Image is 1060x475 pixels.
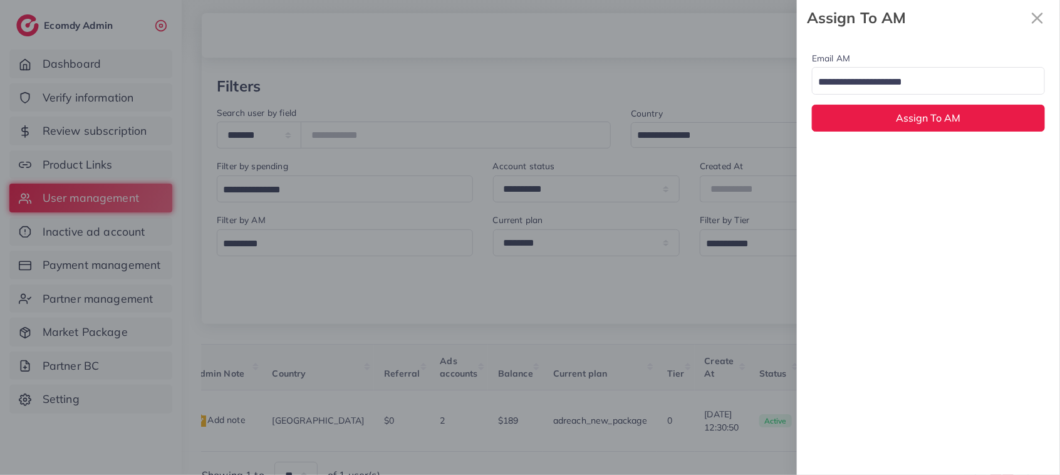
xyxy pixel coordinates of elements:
button: Close [1025,5,1050,31]
button: Assign To AM [812,105,1045,132]
svg: x [1025,6,1050,31]
input: Search for option [814,73,1029,92]
strong: Assign To AM [807,7,1025,29]
div: Search for option [812,67,1045,94]
label: Email AM [812,52,850,65]
span: Assign To AM [896,112,961,124]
